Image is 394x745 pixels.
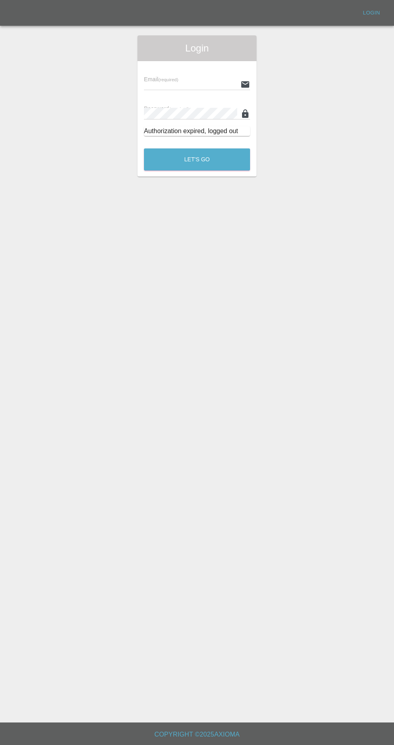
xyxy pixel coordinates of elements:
[144,76,178,82] span: Email
[6,729,388,740] h6: Copyright © 2025 Axioma
[144,105,189,112] span: Password
[144,42,250,55] span: Login
[158,77,179,82] small: (required)
[359,7,384,19] a: Login
[169,107,189,111] small: (required)
[144,148,250,171] button: Let's Go
[144,126,250,136] div: Authorization expired, logged out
